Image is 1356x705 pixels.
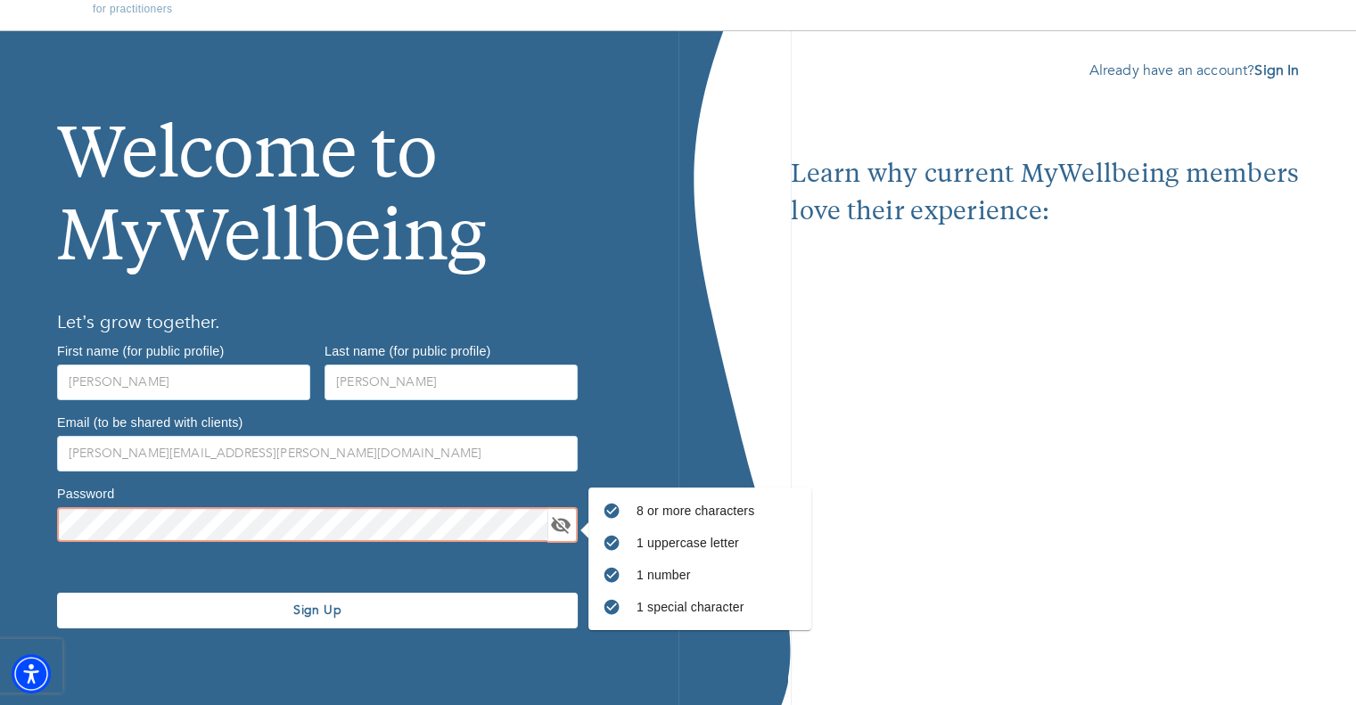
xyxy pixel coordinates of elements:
[637,598,797,616] p: 1 special character
[637,502,797,520] p: 8 or more characters
[57,436,578,471] input: Type your email address here
[64,602,571,619] span: Sign Up
[57,415,242,428] label: Email (to be shared with clients)
[57,487,114,499] label: Password
[57,308,621,337] h6: Let’s grow together.
[637,534,797,552] p: 1 uppercase letter
[57,344,224,357] label: First name (for public profile)
[93,3,173,15] span: for practitioners
[57,593,578,628] button: Sign Up
[325,344,490,357] label: Last name (for public profile)
[791,232,1299,613] iframe: Embedded youtube
[637,566,797,584] p: 1 number
[791,157,1299,232] p: Learn why current MyWellbeing members love their experience:
[57,60,621,283] h1: Welcome to MyWellbeing
[791,60,1299,81] p: Already have an account?
[1254,61,1299,80] a: Sign In
[547,512,574,538] button: toggle password visibility
[12,654,51,693] div: Accessibility Menu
